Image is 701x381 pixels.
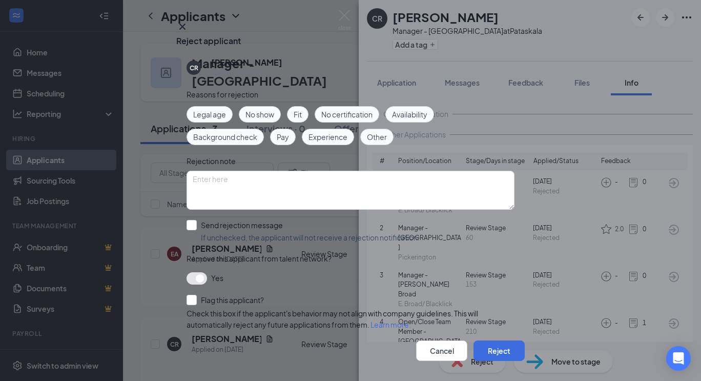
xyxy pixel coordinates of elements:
[392,109,427,120] span: Availability
[187,254,332,263] span: Remove this applicant from talent network?
[370,320,411,329] a: Learn more.
[176,35,241,47] h3: Reject applicant
[211,68,282,78] div: Applied on [DATE]
[308,131,347,143] span: Experience
[416,340,467,361] button: Cancel
[193,109,226,120] span: Legal age
[245,109,274,120] span: No show
[367,131,387,143] span: Other
[176,21,189,33] svg: Cross
[294,109,302,120] span: Fit
[193,131,257,143] span: Background check
[211,272,223,284] span: Yes
[211,57,282,68] h5: [PERSON_NAME]
[187,309,478,329] span: Check this box if the applicant's behavior may not align with company guidelines. This will autom...
[187,156,236,166] span: Rejection note
[176,21,189,33] button: Close
[321,109,373,120] span: No certification
[473,340,525,361] button: Reject
[190,63,198,72] div: CR
[277,131,289,143] span: Pay
[187,90,258,99] span: Reasons for rejection
[666,346,691,371] div: Open Intercom Messenger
